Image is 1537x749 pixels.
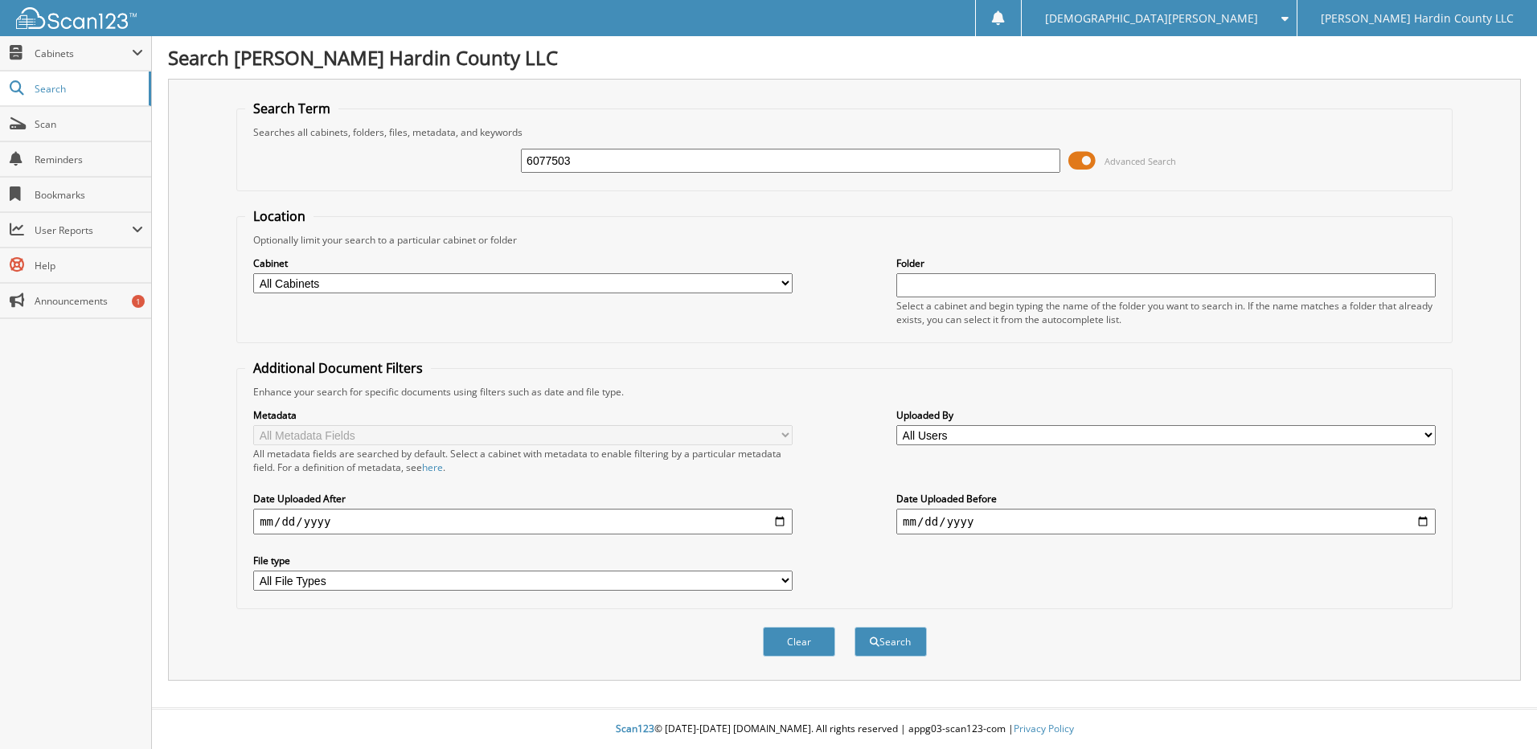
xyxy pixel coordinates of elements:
[253,554,793,567] label: File type
[35,153,143,166] span: Reminders
[152,710,1537,749] div: © [DATE]-[DATE] [DOMAIN_NAME]. All rights reserved | appg03-scan123-com |
[253,447,793,474] div: All metadata fields are searched by default. Select a cabinet with metadata to enable filtering b...
[763,627,835,657] button: Clear
[253,256,793,270] label: Cabinet
[245,207,314,225] legend: Location
[35,223,132,237] span: User Reports
[35,294,143,308] span: Announcements
[168,44,1521,71] h1: Search [PERSON_NAME] Hardin County LLC
[1045,14,1258,23] span: [DEMOGRAPHIC_DATA][PERSON_NAME]
[16,7,137,29] img: scan123-logo-white.svg
[855,627,927,657] button: Search
[1321,14,1514,23] span: [PERSON_NAME] Hardin County LLC
[1105,155,1176,167] span: Advanced Search
[896,299,1436,326] div: Select a cabinet and begin typing the name of the folder you want to search in. If the name match...
[245,233,1444,247] div: Optionally limit your search to a particular cabinet or folder
[35,117,143,131] span: Scan
[35,259,143,272] span: Help
[896,408,1436,422] label: Uploaded By
[616,722,654,735] span: Scan123
[35,82,141,96] span: Search
[253,408,793,422] label: Metadata
[35,47,132,60] span: Cabinets
[253,492,793,505] label: Date Uploaded After
[1014,722,1074,735] a: Privacy Policy
[253,509,793,534] input: start
[896,492,1436,505] label: Date Uploaded Before
[245,359,431,377] legend: Additional Document Filters
[35,188,143,202] span: Bookmarks
[245,125,1444,139] div: Searches all cabinets, folders, files, metadata, and keywords
[896,509,1436,534] input: end
[245,385,1444,399] div: Enhance your search for specific documents using filters such as date and file type.
[422,460,443,474] a: here
[132,295,145,308] div: 1
[896,256,1436,270] label: Folder
[245,100,338,117] legend: Search Term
